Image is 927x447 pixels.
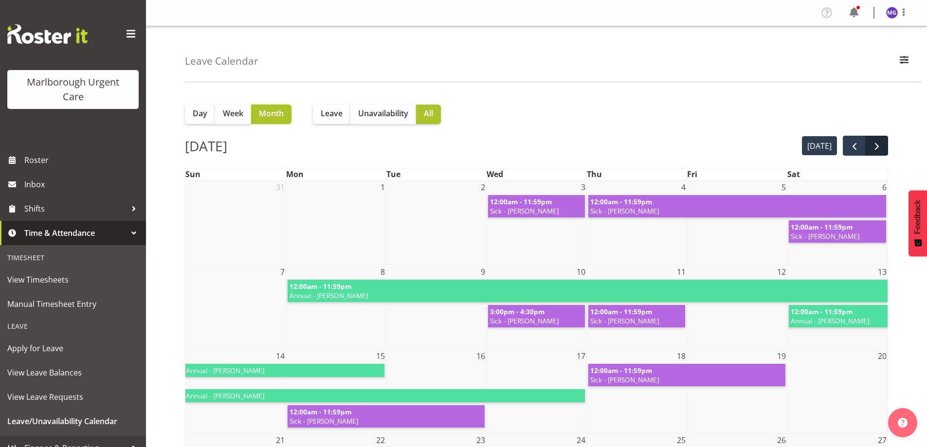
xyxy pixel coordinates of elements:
img: megan-gander11840.jpg [886,7,898,18]
span: 18 [676,349,687,363]
img: Rosterit website logo [7,24,88,44]
span: 24 [576,433,586,447]
span: Day [193,107,207,119]
span: 6 [881,180,888,194]
span: 9 [480,265,486,279]
span: Sick - [PERSON_NAME] [590,206,884,215]
span: Annual - [PERSON_NAME] [791,316,887,325]
a: Leave/Unavailability Calendar [2,409,144,433]
button: All [416,105,441,124]
div: Leave [2,316,144,336]
span: 31 [275,180,286,194]
span: 3:00pm - 4:30pm [490,307,545,316]
span: Time & Attendance [24,226,127,240]
span: 19 [776,349,787,363]
span: View Leave Requests [7,390,139,404]
span: 8 [380,265,386,279]
span: 17 [576,349,586,363]
span: 4 [680,180,687,194]
h4: Leave Calendar [185,55,258,67]
div: Marlborough Urgent Care [17,75,129,104]
span: Leave/Unavailability Calendar [7,414,139,429]
span: Wed [487,169,503,179]
button: prev [843,136,866,156]
button: Leave [313,105,350,124]
span: Sick - [PERSON_NAME] [590,316,683,325]
span: 5 [781,180,787,194]
span: Sat [787,169,800,179]
span: Feedback [913,200,922,234]
span: Sick - [PERSON_NAME] [490,316,583,325]
span: 14 [275,349,286,363]
span: 26 [776,433,787,447]
span: 12:00am - 11:59pm [590,197,652,206]
button: Month [251,105,291,124]
span: 12:00am - 11:59pm [590,366,652,375]
button: Feedback - Show survey [909,190,927,256]
span: 12:00am - 11:59pm [590,307,652,316]
span: Manual Timesheet Entry [7,297,139,311]
span: View Leave Balances [7,365,139,380]
span: 23 [475,433,486,447]
a: View Timesheets [2,268,144,292]
span: Annual - [PERSON_NAME] [290,291,887,300]
span: Sick - [PERSON_NAME] [290,416,483,426]
span: 7 [279,265,286,279]
button: next [865,136,888,156]
span: Tue [386,169,400,179]
span: 3 [580,180,586,194]
span: Fri [687,169,697,179]
a: View Leave Balances [2,360,144,385]
span: 10 [576,265,586,279]
span: 2 [480,180,486,194]
span: 21 [275,433,286,447]
span: 12:00am - 11:59pm [490,197,552,206]
span: 13 [877,265,888,279]
img: help-xxl-2.png [898,418,908,428]
span: Sick - [PERSON_NAME] [490,206,583,215]
span: Sick - [PERSON_NAME] [791,232,884,241]
span: Leave [321,107,343,119]
span: Roster [24,153,141,167]
span: Week [223,107,243,119]
span: 12 [776,265,787,279]
span: Apply for Leave [7,341,139,356]
span: 12:00am - 11:59pm [791,307,853,316]
span: 12:00am - 11:59pm [791,222,853,232]
span: Inbox [24,177,141,192]
span: 27 [877,433,888,447]
span: 22 [375,433,386,447]
span: Thu [587,169,602,179]
span: View Timesheets [7,272,139,287]
span: 1 [380,180,386,194]
span: Annual - [PERSON_NAME] [186,366,382,375]
div: Timesheet [2,248,144,268]
span: Sun [185,169,200,179]
h2: [DATE] [185,136,227,156]
button: Filter Employees [894,51,914,72]
span: 12:00am - 11:59pm [290,407,351,416]
span: Annual - [PERSON_NAME] [186,391,583,400]
a: Manual Timesheet Entry [2,292,144,316]
span: All [424,107,433,119]
span: 11 [676,265,687,279]
span: 15 [375,349,386,363]
span: 25 [676,433,687,447]
button: Week [215,105,251,124]
a: View Leave Requests [2,385,144,409]
button: [DATE] [802,136,837,155]
span: 12:00am - 11:59pm [290,282,351,291]
span: Sick - [PERSON_NAME] [590,375,783,384]
button: Unavailability [350,105,416,124]
a: Apply for Leave [2,336,144,360]
span: Unavailability [358,107,408,119]
span: 16 [475,349,486,363]
span: Mon [286,169,304,179]
span: 20 [877,349,888,363]
span: Month [259,107,284,119]
span: Shifts [24,201,127,216]
button: Day [185,105,215,124]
